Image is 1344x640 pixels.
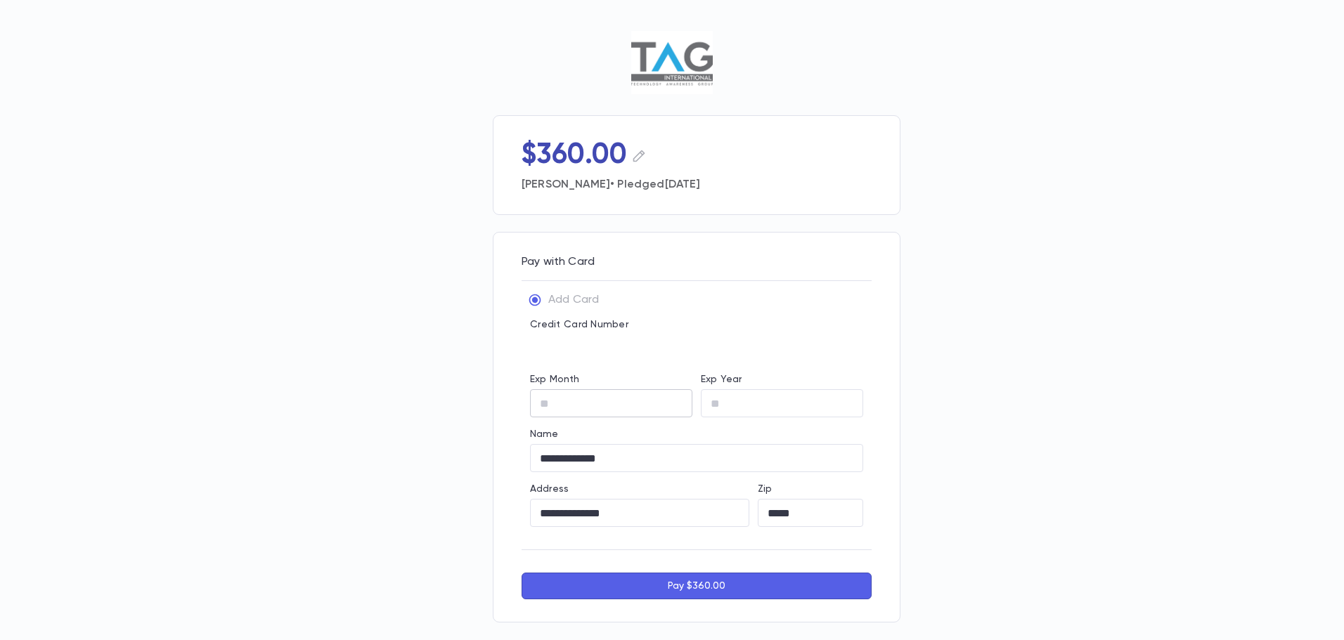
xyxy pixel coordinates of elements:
[701,374,742,385] label: Exp Year
[530,334,863,363] iframe: card
[548,293,599,307] p: Add Card
[530,319,863,330] p: Credit Card Number
[522,138,628,172] p: $360.00
[530,374,579,385] label: Exp Month
[522,255,872,269] p: Pay with Card
[758,483,772,495] label: Zip
[530,483,569,495] label: Address
[631,31,712,94] img: TAG Lakewood
[522,172,872,192] p: [PERSON_NAME] • Pledged [DATE]
[530,429,559,440] label: Name
[522,573,872,599] button: Pay $360.00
